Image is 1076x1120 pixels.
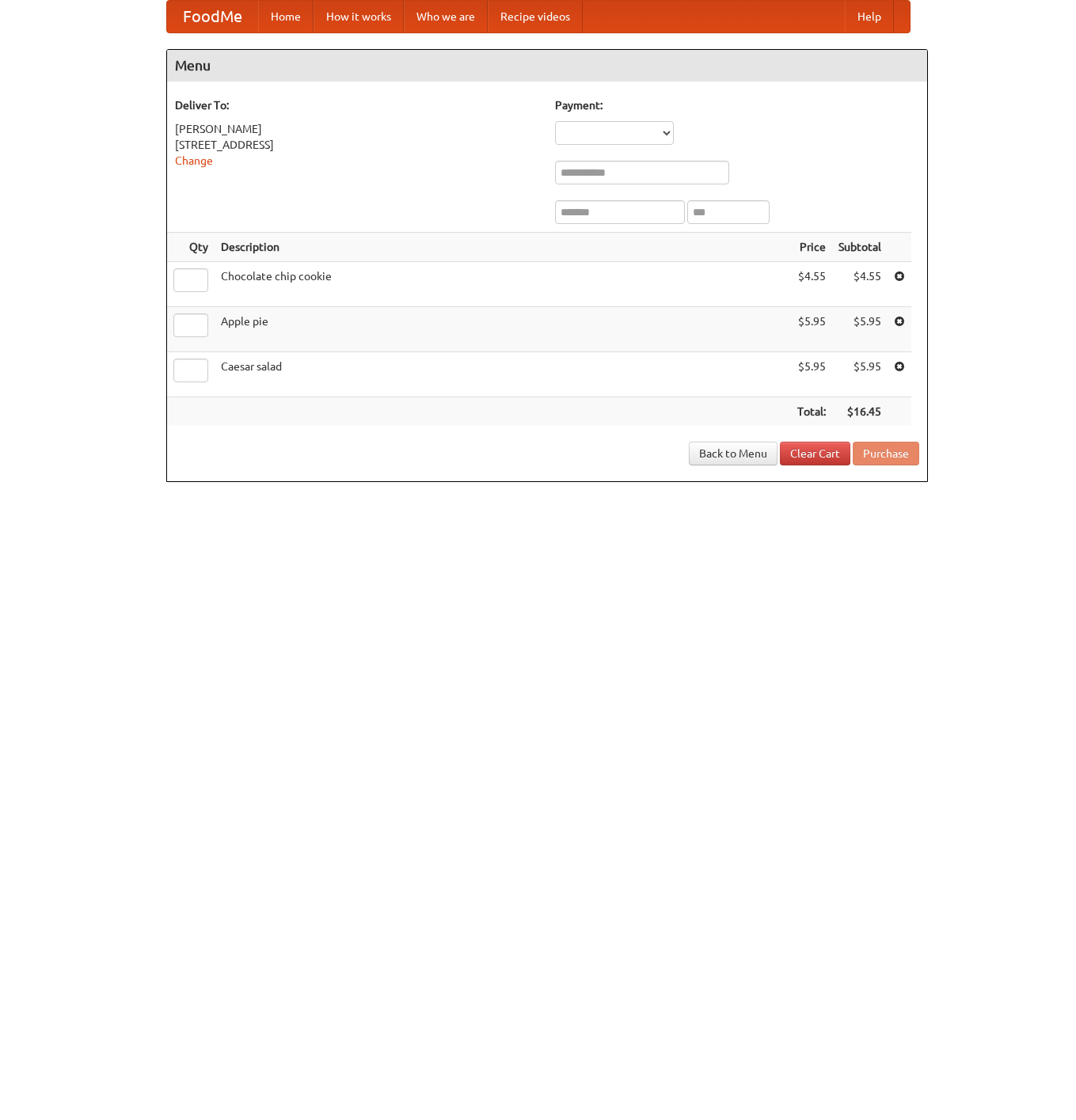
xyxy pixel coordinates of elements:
[832,233,888,262] th: Subtotal
[175,154,213,167] a: Change
[175,137,539,153] div: [STREET_ADDRESS]
[845,1,894,32] a: Help
[832,352,888,397] td: $5.95
[404,1,488,32] a: Who we are
[832,397,888,427] th: $16.45
[791,307,832,352] td: $5.95
[167,233,215,262] th: Qty
[488,1,583,32] a: Recipe videos
[167,1,258,32] a: FoodMe
[167,50,927,82] h4: Menu
[215,262,791,307] td: Chocolate chip cookie
[791,397,832,427] th: Total:
[175,97,539,113] h5: Deliver To:
[832,262,888,307] td: $4.55
[215,352,791,397] td: Caesar salad
[175,121,539,137] div: [PERSON_NAME]
[215,233,791,262] th: Description
[555,97,919,113] h5: Payment:
[791,262,832,307] td: $4.55
[832,307,888,352] td: $5.95
[215,307,791,352] td: Apple pie
[689,442,778,465] a: Back to Menu
[853,442,919,465] button: Purchase
[314,1,404,32] a: How it works
[791,352,832,397] td: $5.95
[791,233,832,262] th: Price
[780,442,850,465] a: Clear Cart
[258,1,314,32] a: Home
